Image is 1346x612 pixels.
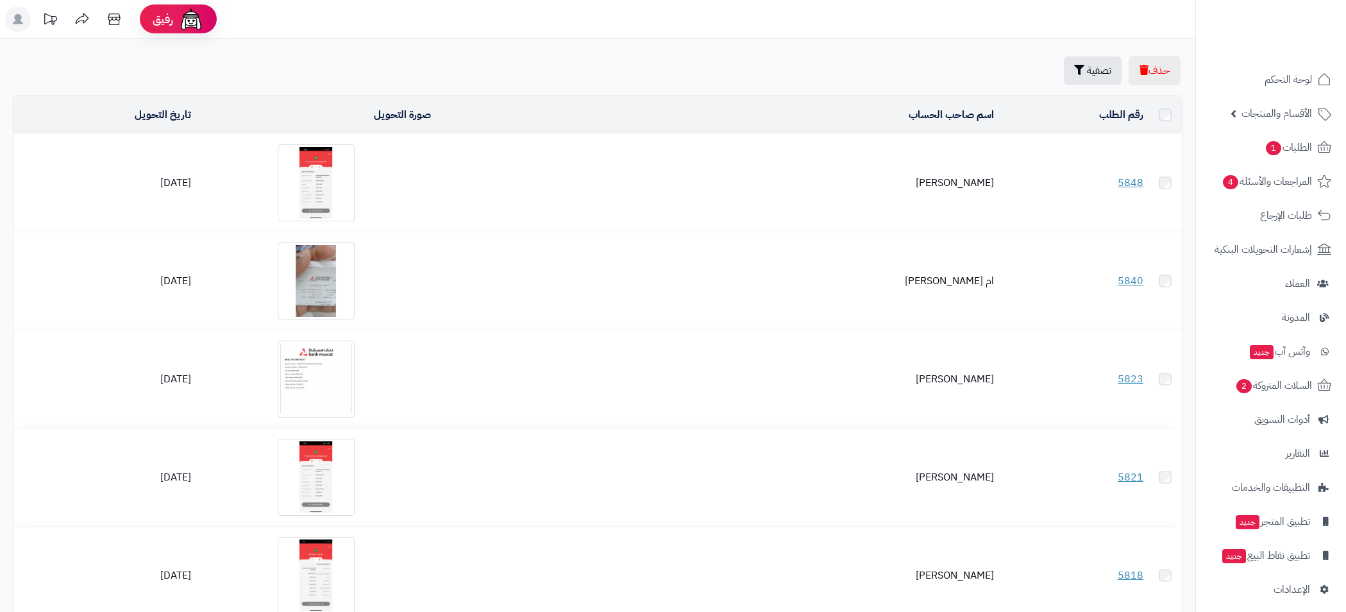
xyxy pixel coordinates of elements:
[436,134,999,232] td: [PERSON_NAME]
[278,341,355,418] img: زينب سعيد
[278,144,355,221] img: Safiya Alriami
[1232,479,1310,497] span: التطبيقات والخدمات
[1204,200,1338,231] a: طلبات الإرجاع
[1260,207,1312,225] span: طلبات الإرجاع
[1204,438,1338,469] a: التقارير
[1204,506,1338,537] a: تطبيق المتجرجديد
[1204,64,1338,95] a: لوحة التحكم
[1118,273,1143,289] a: 5840
[1286,445,1310,463] span: التقارير
[278,242,355,319] img: ام سعيد الجنيبي
[1118,175,1143,191] a: 5848
[13,134,196,232] td: [DATE]
[1099,107,1143,123] a: رقم الطلب
[1265,139,1312,157] span: الطلبات
[1204,574,1338,605] a: الإعدادات
[1215,241,1312,259] span: إشعارات التحويلات البنكية
[436,429,999,526] td: [PERSON_NAME]
[1221,547,1310,565] span: تطبيق نقاط البيع
[278,439,355,516] img: فاطمة سعيد
[1204,336,1338,367] a: وآتس آبجديد
[13,429,196,526] td: [DATE]
[1236,515,1259,529] span: جديد
[13,330,196,428] td: [DATE]
[1249,343,1310,361] span: وآتس آب
[1259,10,1334,37] img: logo-2.png
[34,6,66,35] a: تحديثات المنصة
[1254,411,1310,429] span: أدوات التسويق
[1204,540,1338,571] a: تطبيق نقاط البيعجديد
[1222,174,1239,190] span: 4
[178,6,204,32] img: ai-face.png
[436,330,999,428] td: [PERSON_NAME]
[1118,568,1143,583] a: 5818
[13,232,196,330] td: [DATE]
[1282,309,1310,327] span: المدونة
[1204,404,1338,435] a: أدوات التسويق
[135,107,191,123] a: تاريخ التحويل
[1265,71,1312,89] span: لوحة التحكم
[1285,275,1310,293] span: العملاء
[1265,140,1282,156] span: 1
[1204,472,1338,503] a: التطبيقات والخدمات
[1241,105,1312,123] span: الأقسام والمنتجات
[1204,234,1338,265] a: إشعارات التحويلات البنكية
[1222,173,1312,191] span: المراجعات والأسئلة
[1204,132,1338,163] a: الطلبات1
[1129,56,1181,85] button: حذف
[1118,470,1143,485] a: 5821
[1204,302,1338,333] a: المدونة
[436,232,999,330] td: ام [PERSON_NAME]
[1204,166,1338,197] a: المراجعات والأسئلة4
[1235,377,1312,395] span: السلات المتروكة
[1222,549,1246,563] span: جديد
[1204,370,1338,401] a: السلات المتروكة2
[1274,581,1310,599] span: الإعدادات
[153,12,173,27] span: رفيق
[1118,371,1143,387] a: 5823
[1236,378,1252,394] span: 2
[909,107,994,123] a: اسم صاحب الحساب
[1064,56,1122,85] button: تصفية
[1204,268,1338,299] a: العملاء
[1250,345,1274,359] span: جديد
[374,107,431,123] a: صورة التحويل
[1234,513,1310,531] span: تطبيق المتجر
[1087,63,1111,78] span: تصفية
